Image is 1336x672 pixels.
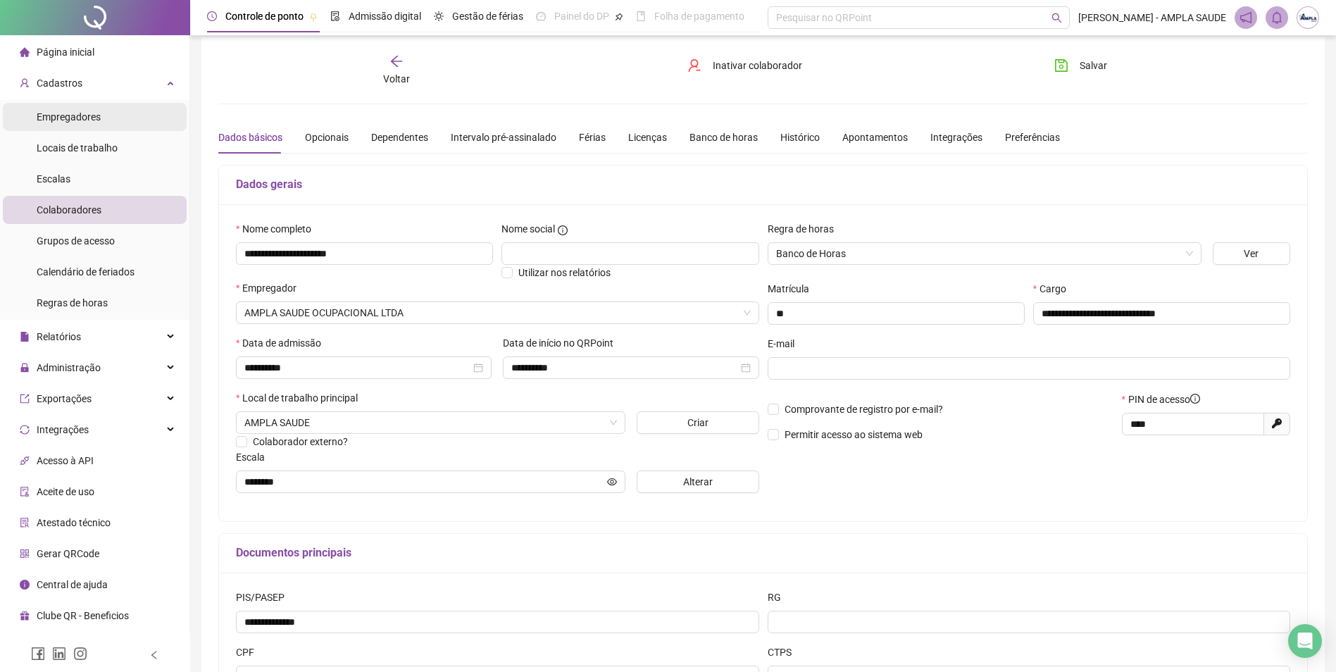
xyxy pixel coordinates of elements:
[1271,11,1283,24] span: bell
[218,130,282,145] div: Dados básicos
[713,58,802,73] span: Inativar colaborador
[37,77,82,89] span: Cadastros
[501,221,555,237] span: Nome social
[20,456,30,466] span: api
[776,243,1193,264] span: Banco de Horas
[689,130,758,145] div: Banco de horas
[1288,624,1322,658] div: Open Intercom Messenger
[637,471,759,493] button: Alterar
[768,336,804,351] label: E-mail
[20,47,30,57] span: home
[383,73,410,85] span: Voltar
[37,266,135,278] span: Calendário de feriados
[20,394,30,404] span: export
[73,647,87,661] span: instagram
[20,78,30,88] span: user-add
[20,425,30,435] span: sync
[37,111,101,123] span: Empregadores
[371,130,428,145] div: Dependentes
[20,549,30,559] span: qrcode
[20,332,30,342] span: file
[1033,281,1075,297] label: Cargo
[236,545,1290,561] h5: Documentos principais
[768,281,818,297] label: Matrícula
[687,415,708,430] span: Criar
[244,302,751,323] span: AMPLA SAUDE OCUPACIONAL LTDA
[37,517,111,528] span: Atestado técnico
[349,11,421,22] span: Admissão digital
[20,518,30,528] span: solution
[451,130,556,145] div: Intervalo pré-assinalado
[31,647,45,661] span: facebook
[1044,54,1118,77] button: Salvar
[930,130,982,145] div: Integrações
[37,579,108,590] span: Central de ajuda
[305,130,349,145] div: Opcionais
[225,11,304,22] span: Controle de ponto
[628,130,667,145] div: Licenças
[149,650,159,660] span: left
[1051,13,1062,23] span: search
[37,173,70,185] span: Escalas
[1244,246,1259,261] span: Ver
[37,142,118,154] span: Locais de trabalho
[558,225,568,235] span: info-circle
[37,235,115,247] span: Grupos de acesso
[309,13,318,21] span: pushpin
[207,11,217,21] span: clock-circle
[37,548,99,559] span: Gerar QRCode
[52,647,66,661] span: linkedin
[636,11,646,21] span: book
[37,393,92,404] span: Exportações
[768,645,801,660] label: CTPS
[389,54,404,68] span: arrow-left
[37,46,94,58] span: Página inicial
[452,11,523,22] span: Gestão de férias
[1190,394,1200,404] span: info-circle
[37,610,129,621] span: Clube QR - Beneficios
[785,404,943,415] span: Comprovante de registro por e-mail?
[607,477,617,487] span: eye
[236,280,306,296] label: Empregador
[615,13,623,21] span: pushpin
[683,474,713,490] span: Alterar
[687,58,701,73] span: user-delete
[842,130,908,145] div: Apontamentos
[518,267,611,278] span: Utilizar nos relatórios
[1054,58,1068,73] span: save
[253,436,348,447] span: Colaborador externo?
[785,429,923,440] span: Permitir acesso ao sistema web
[768,221,843,237] label: Regra de horas
[236,390,367,406] label: Local de trabalho principal
[677,54,813,77] button: Inativar colaborador
[330,11,340,21] span: file-done
[20,363,30,373] span: lock
[579,130,606,145] div: Férias
[1078,10,1226,25] span: [PERSON_NAME] - AMPLA SAUDE
[20,611,30,621] span: gift
[37,362,101,373] span: Administração
[37,297,108,309] span: Regras de horas
[1128,392,1200,407] span: PIN de acesso
[37,455,94,466] span: Acesso à API
[637,411,759,434] button: Criar
[1080,58,1107,73] span: Salvar
[236,335,330,351] label: Data de admissão
[654,11,744,22] span: Folha de pagamento
[236,176,1290,193] h5: Dados gerais
[236,645,263,660] label: CPF
[1240,11,1252,24] span: notification
[236,449,274,465] label: Escala
[37,486,94,497] span: Aceite de uso
[37,204,101,216] span: Colaboradores
[236,221,320,237] label: Nome completo
[1297,7,1318,28] img: 21341
[503,335,623,351] label: Data de início no QRPoint
[434,11,444,21] span: sun
[244,412,617,433] span: CARAZINHO RS
[37,424,89,435] span: Integrações
[20,487,30,497] span: audit
[37,331,81,342] span: Relatórios
[768,590,790,605] label: RG
[1005,130,1060,145] div: Preferências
